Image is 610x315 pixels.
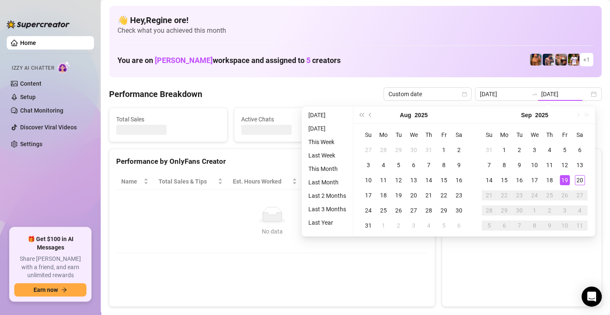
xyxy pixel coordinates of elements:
div: Est. Hours Worked [233,177,291,186]
span: Share [PERSON_NAME] with a friend, and earn unlimited rewards [14,255,86,280]
th: Sales / Hour [302,173,359,190]
img: Axel [542,54,554,66]
span: swap-right [531,91,538,97]
button: Earn nowarrow-right [14,283,86,297]
span: calendar [462,92,467,97]
a: Chat Monitoring [20,107,63,114]
div: Open Intercom Messenger [581,286,602,307]
h4: Performance Breakdown [109,88,202,100]
a: Discover Viral Videos [20,124,77,131]
div: Performance by OnlyFans Creator [116,156,428,167]
span: to [531,91,538,97]
span: Check what you achieved this month [117,26,593,35]
span: arrow-right [61,287,67,293]
span: Izzy AI Chatter [12,64,54,72]
span: Messages Sent [366,115,470,124]
input: Start date [480,89,528,99]
img: JG [530,54,542,66]
a: Content [20,80,42,87]
span: 5 [306,56,310,65]
div: Sales by OnlyFans Creator [449,156,594,167]
span: Earn now [34,286,58,293]
a: Setup [20,94,36,100]
h4: 👋 Hey, Regine ore ! [117,14,593,26]
img: AI Chatter [57,61,70,73]
img: Hector [568,54,579,66]
span: Total Sales [116,115,220,124]
a: Home [20,39,36,46]
span: 🎁 Get $100 in AI Messages [14,235,86,252]
th: Chat Conversion [359,173,428,190]
img: logo-BBDzfeDw.svg [7,20,70,29]
div: No data [125,227,420,236]
h1: You are on workspace and assigned to creators [117,56,341,65]
span: Total Sales & Tips [159,177,216,186]
span: Name [121,177,142,186]
img: Osvaldo [555,54,567,66]
span: + 1 [583,55,590,64]
th: Name [116,173,154,190]
span: Active Chats [241,115,345,124]
span: Chat Conversion [364,177,416,186]
span: Custom date [388,88,467,100]
th: Total Sales & Tips [154,173,228,190]
span: Sales / Hour [307,177,347,186]
input: End date [541,89,589,99]
a: Settings [20,141,42,147]
span: [PERSON_NAME] [155,56,213,65]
